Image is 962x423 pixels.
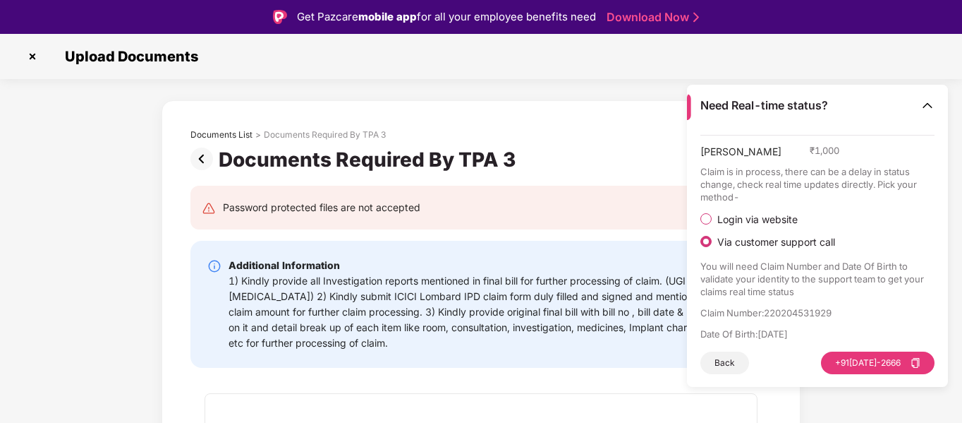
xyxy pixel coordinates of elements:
img: svg+xml;base64,PHN2ZyBpZD0iSW5mby0yMHgyMCIgeG1sbnM9Imh0dHA6Ly93d3cudzMub3JnLzIwMDAvc3ZnIiB3aWR0aD... [207,259,221,273]
div: Get Pazcare for all your employee benefits need [297,8,596,25]
strong: mobile app [358,10,417,23]
span: copy [911,358,920,368]
span: [PERSON_NAME] [700,144,781,165]
span: Need Real-time status? [700,98,828,113]
img: Stroke [693,10,699,25]
span: Upload Documents [51,48,205,65]
img: svg+xml;base64,PHN2ZyBpZD0iQ3Jvc3MtMzJ4MzIiIHhtbG5zPSJodHRwOi8vd3d3LnczLm9yZy8yMDAwL3N2ZyIgd2lkdG... [21,45,44,68]
div: 1) Kindly provide all Investigation reports mentioned in final bill for further processing of cla... [229,273,755,351]
div: Documents List [190,129,252,141]
div: Documents Required By TPA 3 [219,148,521,172]
div: Documents Required By TPA 3 [264,129,386,141]
p: Claim is in process, there can be a delay in status change, check real time updates directly. Pic... [700,165,935,203]
div: Password protected files are not accepted [223,200,420,215]
img: svg+xml;base64,PHN2ZyBpZD0iUHJldi0zMngzMiIgeG1sbnM9Imh0dHA6Ly93d3cudzMub3JnLzIwMDAvc3ZnIiB3aWR0aD... [190,148,219,170]
span: Login via website [712,213,803,226]
button: +91[DATE]-2666copy [821,352,934,374]
img: Logo [273,10,287,24]
div: > [255,129,261,141]
span: ₹ 1,000 [810,144,839,157]
p: Claim Number : 220204531929 [700,306,935,319]
img: Toggle Icon [920,98,934,112]
p: Date Of Birth : [DATE] [700,328,935,340]
button: Back [700,352,749,374]
img: svg+xml;base64,PHN2ZyB4bWxucz0iaHR0cDovL3d3dy53My5vcmcvMjAwMC9zdmciIHdpZHRoPSIyNCIgaGVpZ2h0PSIyNC... [202,201,216,215]
b: Additional Information [229,259,340,271]
span: Via customer support call [712,236,841,249]
p: You will need Claim Number and Date Of Birth to validate your identity to the support team to get... [700,260,935,298]
a: Download Now [607,10,695,25]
